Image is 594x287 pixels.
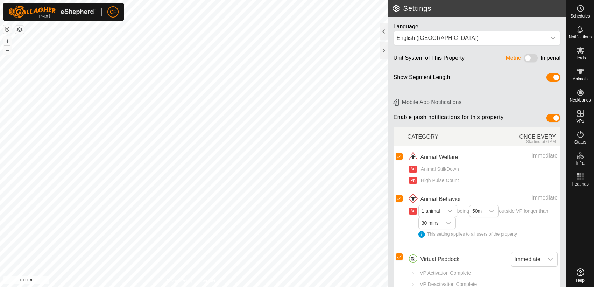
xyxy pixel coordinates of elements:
button: Reset Map [3,25,12,34]
img: animal behavior icon [408,194,419,205]
span: 1 animal [419,205,443,217]
div: CATEGORY [408,129,484,144]
span: Enable push notifications for this property [394,114,504,125]
div: Imperial [540,54,560,65]
button: – [3,46,12,54]
span: Animals [573,77,588,81]
div: dropdown trigger [546,31,560,45]
span: being outside VP longer than [418,208,558,238]
a: Help [566,266,594,285]
div: dropdown trigger [441,217,455,229]
span: Heatmap [572,182,589,186]
div: ONCE EVERY [484,129,560,144]
span: English (US) [394,31,546,45]
button: Map Layers [15,26,24,34]
span: Animal Welfare [420,153,458,161]
div: Metric [506,54,521,65]
span: Infra [576,161,584,165]
img: virtual paddocks icon [408,254,419,265]
button: + [3,37,12,45]
span: Animal Behavior [420,195,461,203]
img: Gallagher Logo [8,6,96,18]
div: Language [394,22,560,31]
div: Immediate [495,194,558,202]
div: dropdown trigger [485,205,498,217]
div: Immediate [495,152,558,160]
span: Virtual Paddock [420,255,459,264]
div: dropdown trigger [443,205,457,217]
span: Help [576,278,585,282]
span: CF [110,8,116,16]
button: Ae [409,208,417,215]
span: Notifications [569,35,592,39]
div: dropdown trigger [543,252,557,266]
span: High Pulse Count [418,177,459,184]
div: Starting at 6 AM [484,139,556,144]
span: 50m [469,205,485,217]
span: Schedules [570,14,590,18]
span: Status [574,140,586,144]
div: Show Segment Length [394,73,450,84]
a: Privacy Policy [166,278,192,284]
button: Ad [409,166,417,173]
span: VPs [576,119,584,123]
div: English ([GEOGRAPHIC_DATA]) [397,34,543,42]
button: Ph [409,177,417,184]
h2: Settings [392,4,566,13]
h6: Mobile App Notifications [391,96,563,108]
span: Herds [574,56,586,60]
span: Animal Still/Down [418,166,459,173]
span: 30 mins [419,217,441,229]
a: Contact Us [201,278,221,284]
span: Neckbands [570,98,591,102]
span: VP Activation Complete [417,269,471,277]
span: Immediate [511,252,543,266]
img: animal welfare icon [408,152,419,163]
div: This setting applies to all users of the property [418,231,558,238]
div: Unit System of This Property [394,54,465,65]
